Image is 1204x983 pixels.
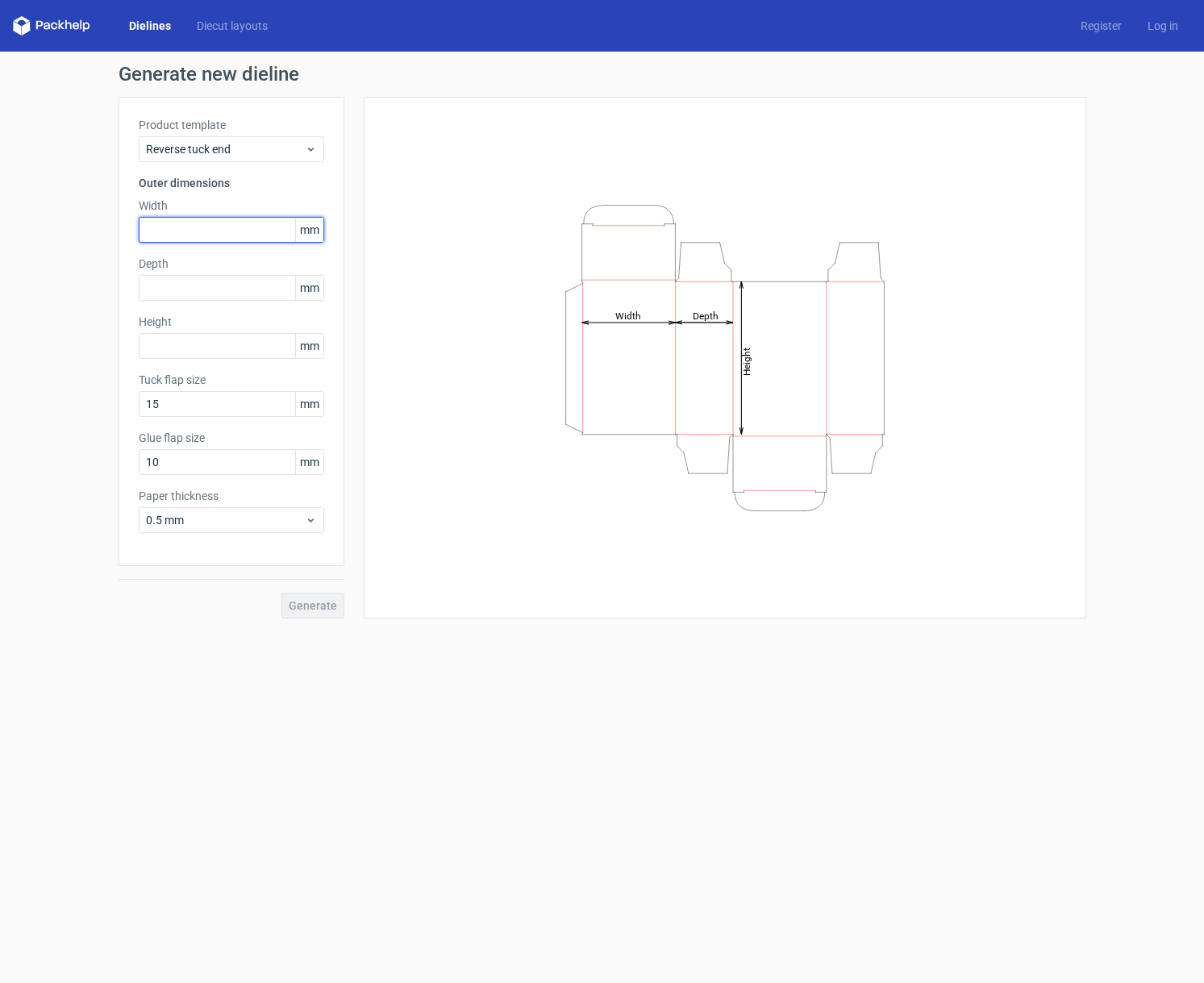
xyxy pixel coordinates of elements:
[139,372,324,388] label: Tuck flap size
[119,65,1086,84] h1: Generate new dieline
[139,430,324,446] label: Glue flap size
[139,314,324,330] label: Height
[139,198,324,214] label: Width
[740,347,752,375] tspan: Height
[1068,18,1135,34] a: Register
[184,18,281,34] a: Diecut layouts
[295,392,323,416] span: mm
[146,512,305,528] span: 0.5 mm
[116,18,184,34] a: Dielines
[295,276,323,300] span: mm
[146,141,305,157] span: Reverse tuck end
[139,256,324,272] label: Depth
[1135,18,1191,34] a: Log in
[692,310,718,321] tspan: Depth
[139,488,324,504] label: Paper thickness
[614,310,640,321] tspan: Width
[295,334,323,358] span: mm
[139,175,324,191] h3: Outer dimensions
[295,218,323,242] span: mm
[139,117,324,133] label: Product template
[295,450,323,474] span: mm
